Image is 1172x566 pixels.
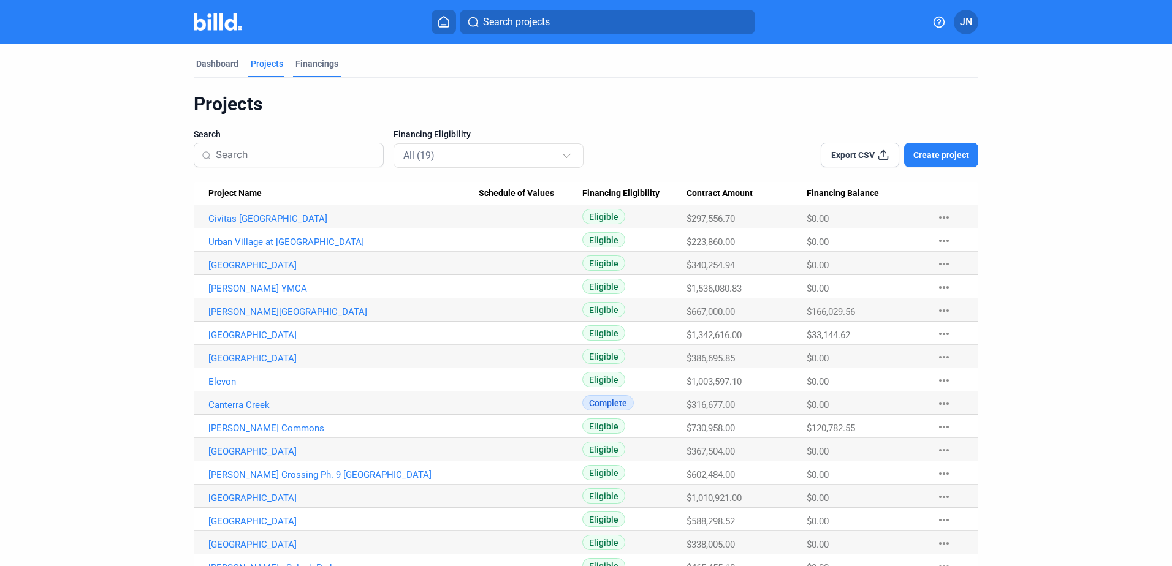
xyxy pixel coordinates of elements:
span: $0.00 [807,399,829,410]
div: Schedule of Values [479,188,582,199]
span: Search [194,128,221,140]
span: $120,782.55 [807,423,855,434]
span: $667,000.00 [687,306,735,317]
span: Eligible [582,511,625,527]
span: Eligible [582,325,625,341]
span: $0.00 [807,539,829,550]
span: Project Name [208,188,262,199]
span: $297,556.70 [687,213,735,224]
span: $1,342,616.00 [687,330,742,341]
a: [GEOGRAPHIC_DATA] [208,516,479,527]
mat-icon: more_horiz [937,280,951,295]
mat-icon: more_horiz [937,420,951,434]
span: Eligible [582,349,625,364]
span: Eligible [582,488,625,504]
span: Create project [913,149,969,161]
mat-icon: more_horiz [937,443,951,458]
span: Eligible [582,279,625,294]
span: Contract Amount [687,188,753,199]
span: $338,005.00 [687,539,735,550]
span: Financing Eligibility [394,128,471,140]
div: Contract Amount [687,188,807,199]
span: $730,958.00 [687,423,735,434]
div: Financing Balance [807,188,924,199]
span: $0.00 [807,236,829,247]
span: $0.00 [807,516,829,527]
a: [GEOGRAPHIC_DATA] [208,539,479,550]
span: $0.00 [807,492,829,504]
span: $1,010,921.00 [687,492,742,504]
div: Projects [251,58,283,70]
span: $166,029.56 [807,306,855,317]
a: [GEOGRAPHIC_DATA] [208,492,479,504]
mat-icon: more_horiz [937,350,951,364]
mat-icon: more_horiz [937,210,951,225]
button: Export CSV [821,143,899,167]
span: $0.00 [807,213,829,224]
span: Eligible [582,302,625,317]
a: [GEOGRAPHIC_DATA] [208,330,479,341]
span: $0.00 [807,469,829,480]
div: Financing Eligibility [582,188,687,199]
span: Financing Balance [807,188,879,199]
mat-icon: more_horiz [937,326,951,341]
span: $1,536,080.83 [687,283,742,294]
span: $602,484.00 [687,469,735,480]
mat-icon: more_horiz [937,536,951,551]
span: $367,504.00 [687,446,735,457]
mat-icon: more_horiz [937,513,951,527]
span: Eligible [582,255,625,271]
span: Financing Eligibility [582,188,660,199]
mat-icon: more_horiz [937,396,951,411]
span: Eligible [582,232,625,247]
span: $33,144.62 [807,330,850,341]
span: JN [960,15,972,29]
span: $0.00 [807,283,829,294]
span: Complete [582,395,634,410]
span: $1,003,597.10 [687,376,742,387]
div: Dashboard [196,58,238,70]
span: $386,695.85 [687,353,735,364]
span: Export CSV [831,149,875,161]
span: Eligible [582,465,625,480]
span: Eligible [582,372,625,387]
a: Urban Village at [GEOGRAPHIC_DATA] [208,236,479,247]
input: Search [216,142,376,168]
a: [PERSON_NAME] Commons [208,423,479,434]
a: Civitas [GEOGRAPHIC_DATA] [208,213,479,224]
mat-icon: more_horiz [937,257,951,271]
a: [PERSON_NAME] Crossing Ph. 9 [GEOGRAPHIC_DATA] [208,469,479,480]
span: Eligible [582,209,625,224]
mat-icon: more_horiz [937,233,951,248]
mat-icon: more_horiz [937,489,951,504]
div: Projects [194,92,978,116]
button: JN [954,10,978,34]
span: $223,860.00 [687,236,735,247]
mat-icon: more_horiz [937,373,951,388]
span: $0.00 [807,446,829,457]
span: Eligible [582,418,625,434]
mat-icon: more_horiz [937,303,951,318]
div: Financings [295,58,338,70]
span: Schedule of Values [479,188,554,199]
span: Search projects [483,15,550,29]
button: Search projects [460,10,755,34]
a: [PERSON_NAME][GEOGRAPHIC_DATA] [208,306,479,317]
a: [GEOGRAPHIC_DATA] [208,260,479,271]
div: Project Name [208,188,479,199]
span: Eligible [582,535,625,550]
span: $588,298.52 [687,516,735,527]
span: $316,677.00 [687,399,735,410]
span: $0.00 [807,376,829,387]
span: $340,254.94 [687,260,735,271]
a: Elevon [208,376,479,387]
a: Canterra Creek [208,399,479,410]
img: Billd Company Logo [194,13,242,31]
span: Eligible [582,442,625,457]
mat-icon: more_horiz [937,466,951,481]
a: [GEOGRAPHIC_DATA] [208,353,479,364]
a: [GEOGRAPHIC_DATA] [208,446,479,457]
mat-select-trigger: All (19) [403,149,435,161]
button: Create project [904,143,978,167]
a: [PERSON_NAME] YMCA [208,283,479,294]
